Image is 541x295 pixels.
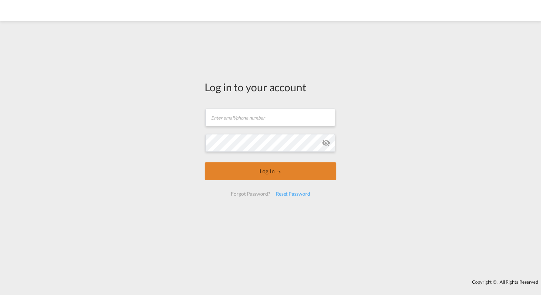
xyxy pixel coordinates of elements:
[322,139,330,147] md-icon: icon-eye-off
[205,162,336,180] button: LOGIN
[228,187,273,200] div: Forgot Password?
[205,80,336,94] div: Log in to your account
[205,109,335,126] input: Enter email/phone number
[273,187,313,200] div: Reset Password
